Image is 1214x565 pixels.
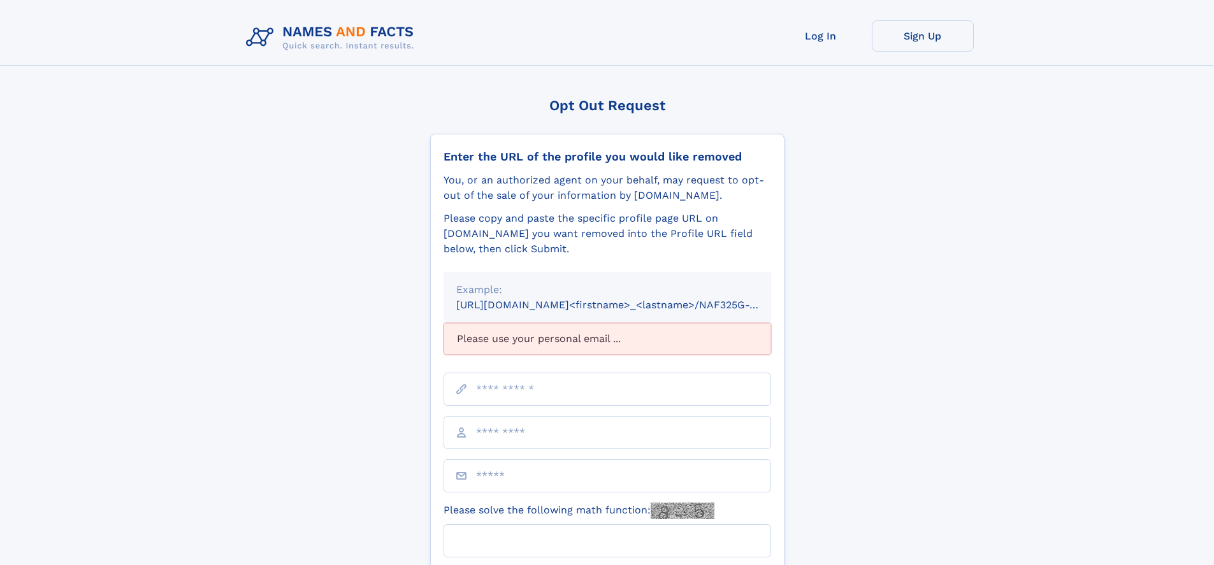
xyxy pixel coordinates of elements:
label: Please solve the following math function: [444,503,714,519]
a: Sign Up [872,20,974,52]
div: Opt Out Request [430,97,784,113]
small: [URL][DOMAIN_NAME]<firstname>_<lastname>/NAF325G-xxxxxxxx [456,299,795,311]
img: Logo Names and Facts [241,20,424,55]
div: Example: [456,282,758,297]
div: You, or an authorized agent on your behalf, may request to opt-out of the sale of your informatio... [444,173,771,203]
a: Log In [770,20,872,52]
div: Enter the URL of the profile you would like removed [444,150,771,164]
div: Please use your personal email ... [444,323,771,355]
div: Please copy and paste the specific profile page URL on [DOMAIN_NAME] you want removed into the Pr... [444,211,771,257]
